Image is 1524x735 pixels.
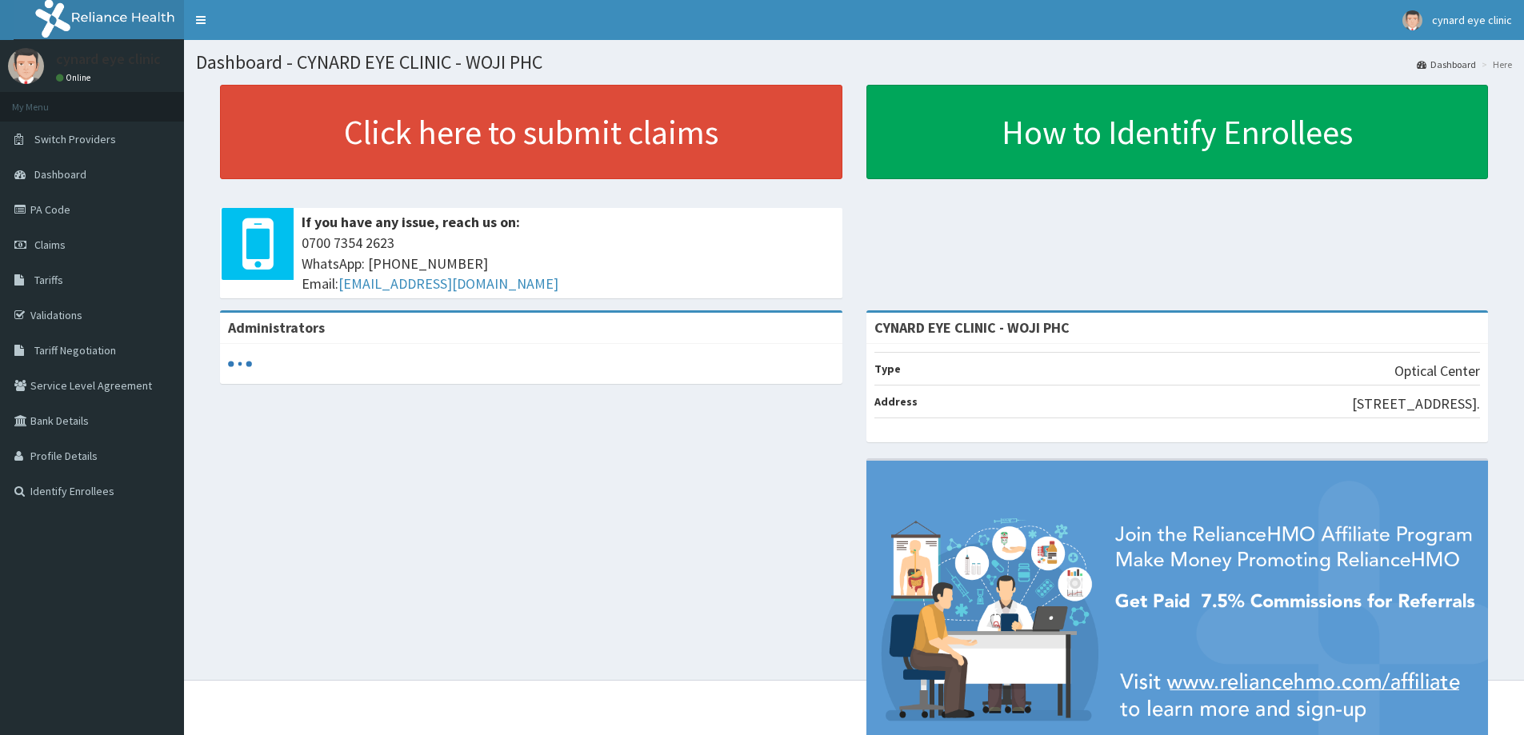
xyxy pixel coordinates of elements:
[34,167,86,182] span: Dashboard
[196,52,1512,73] h1: Dashboard - CYNARD EYE CLINIC - WOJI PHC
[874,394,918,409] b: Address
[220,85,842,179] a: Click here to submit claims
[34,273,63,287] span: Tariffs
[228,352,252,376] svg: audio-loading
[1352,393,1480,414] p: [STREET_ADDRESS].
[1417,58,1476,71] a: Dashboard
[34,238,66,252] span: Claims
[302,213,520,231] b: If you have any issue, reach us on:
[56,72,94,83] a: Online
[1394,361,1480,381] p: Optical Center
[1402,10,1422,30] img: User Image
[34,343,116,358] span: Tariff Negotiation
[1432,13,1512,27] span: cynard eye clinic
[228,318,325,337] b: Administrators
[338,274,558,293] a: [EMAIL_ADDRESS][DOMAIN_NAME]
[874,362,901,376] b: Type
[8,48,44,84] img: User Image
[1478,58,1512,71] li: Here
[34,132,116,146] span: Switch Providers
[302,233,834,294] span: 0700 7354 2623 WhatsApp: [PHONE_NUMBER] Email:
[866,85,1489,179] a: How to Identify Enrollees
[874,318,1070,337] strong: CYNARD EYE CLINIC - WOJI PHC
[56,52,161,66] p: cynard eye clinic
